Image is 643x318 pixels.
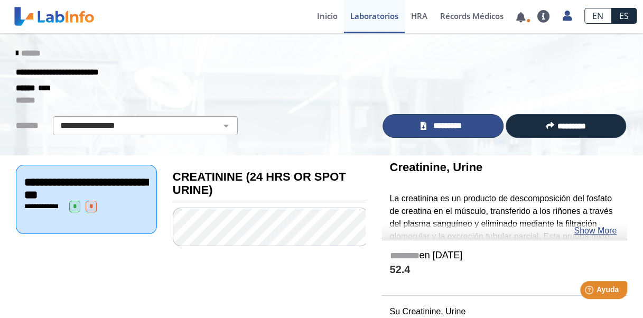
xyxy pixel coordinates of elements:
[584,8,611,24] a: EN
[389,264,619,277] h4: 52.4
[574,225,617,237] a: Show More
[611,8,637,24] a: ES
[389,192,619,268] p: La creatinina es un producto de descomposición del fosfato de creatina en el músculo, transferido...
[389,305,619,318] p: Su Creatinine, Urine
[173,170,346,197] b: CREATININE (24 HRS OR SPOT URINE)
[411,11,427,21] span: HRA
[389,250,619,262] h5: en [DATE]
[389,161,482,174] b: Creatinine, Urine
[549,277,631,306] iframe: Help widget launcher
